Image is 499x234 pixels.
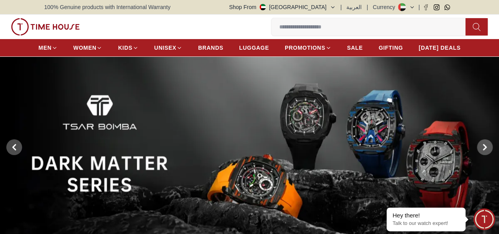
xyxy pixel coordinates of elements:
div: Chat Widget [473,208,495,230]
a: PROMOTIONS [285,41,331,55]
span: WOMEN [73,44,97,52]
span: [DATE] DEALS [419,44,460,52]
span: KIDS [118,44,132,52]
a: SALE [347,41,363,55]
div: Hey there! [392,212,460,219]
span: | [366,3,368,11]
span: 100% Genuine products with International Warranty [44,3,170,11]
div: Currency [373,3,398,11]
a: BRANDS [198,41,223,55]
a: UNISEX [154,41,182,55]
a: [DATE] DEALS [419,41,460,55]
a: Instagram [434,4,439,10]
a: Whatsapp [444,4,450,10]
button: Shop From[GEOGRAPHIC_DATA] [229,3,336,11]
a: WOMEN [73,41,103,55]
span: | [340,3,342,11]
a: Facebook [423,4,429,10]
a: MEN [39,41,58,55]
a: GIFTING [379,41,403,55]
a: KIDS [118,41,138,55]
span: SALE [347,44,363,52]
p: Talk to our watch expert! [392,220,460,227]
span: BRANDS [198,44,223,52]
a: LUGGAGE [239,41,269,55]
img: ... [11,18,80,36]
img: United Arab Emirates [260,4,266,10]
button: العربية [346,3,362,11]
span: MEN [39,44,52,52]
span: LUGGAGE [239,44,269,52]
span: UNISEX [154,44,176,52]
span: | [418,3,420,11]
span: PROMOTIONS [285,44,325,52]
span: GIFTING [379,44,403,52]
